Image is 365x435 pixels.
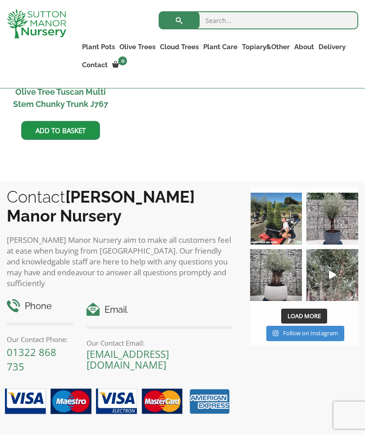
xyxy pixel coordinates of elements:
[201,41,240,53] a: Plant Care
[7,187,232,225] h2: Contact
[283,329,338,337] span: Follow on Instagram
[7,299,73,313] h4: Phone
[250,193,302,245] img: Our elegant & picturesque Angustifolia Cones are an exquisite addition to your Bay Tree collectio...
[281,309,327,324] button: Load More
[159,11,358,29] input: Search...
[7,9,66,38] img: logo
[87,347,169,371] a: [EMAIL_ADDRESS][DOMAIN_NAME]
[117,41,158,53] a: Olive Trees
[110,59,130,71] a: 0
[250,249,302,301] img: Check out this beauty we potted at our nursery today ❤️‍🔥 A huge, ancient gnarled Olive tree plan...
[7,345,56,373] a: 01322 868 735
[80,59,110,71] a: Contact
[306,249,358,301] img: New arrivals Monday morning of beautiful olive trees 🤩🤩 The weather is beautiful this summer, gre...
[7,235,232,289] p: [PERSON_NAME] Manor Nursery aim to make all customers feel at ease when buying from [GEOGRAPHIC_D...
[266,326,344,341] a: Instagram Follow on Instagram
[287,312,321,320] span: Load More
[316,41,348,53] a: Delivery
[7,187,195,225] b: [PERSON_NAME] Manor Nursery
[21,121,100,140] a: Add to basket: “Olive Tree Tuscan Multi Stem Chunky Trunk J767”
[87,338,232,348] p: Our Contact Email:
[292,41,316,53] a: About
[87,303,232,317] h4: Email
[7,334,73,345] p: Our Contact Phone:
[80,41,117,53] a: Plant Pots
[7,82,115,114] h2: Olive Tree Tuscan Multi Stem Chunky Trunk J767
[329,271,336,279] svg: Play
[306,249,358,301] a: Play
[118,56,127,65] span: 0
[240,41,292,53] a: Topiary&Other
[306,193,358,245] img: A beautiful multi-stem Spanish Olive tree potted in our luxurious fibre clay pots 😍😍
[158,41,201,53] a: Cloud Trees
[273,330,278,337] svg: Instagram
